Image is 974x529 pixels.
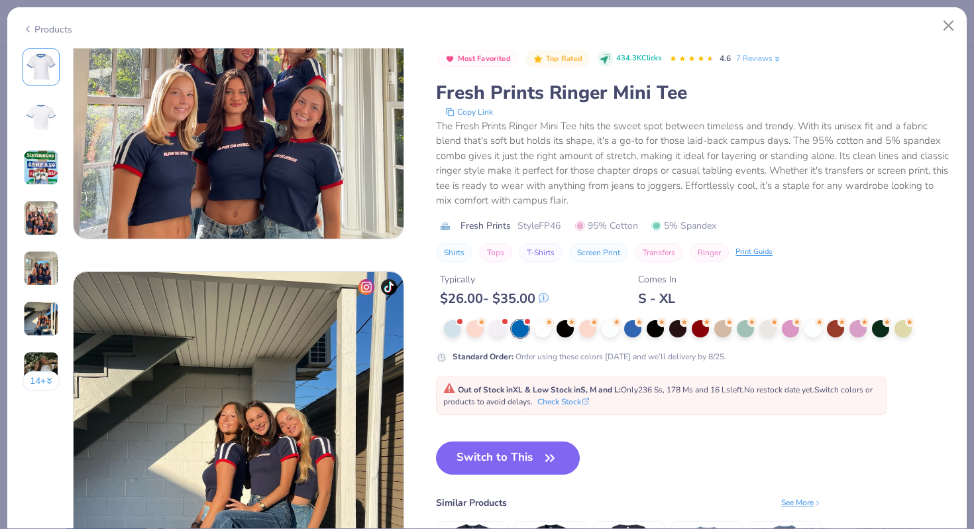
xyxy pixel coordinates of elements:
[358,279,374,295] img: insta-icon.png
[479,243,512,262] button: Tops
[445,54,455,64] img: Most Favorited sort
[635,243,683,262] button: Transfers
[23,200,59,236] img: User generated content
[443,384,873,407] span: Only 236 Ss, 178 Ms and 16 Ls left. Switch colors or products to avoid delays.
[25,51,57,83] img: Front
[525,50,589,68] button: Badge Button
[453,351,514,362] strong: Standard Order :
[936,13,961,38] button: Close
[458,384,525,395] strong: Out of Stock in XL
[440,272,549,286] div: Typically
[781,497,822,508] div: See More
[690,243,729,262] button: Ringer
[458,55,511,62] span: Most Favorited
[519,243,563,262] button: T-Shirts
[517,219,561,233] span: Style FP46
[441,105,497,119] button: copy to clipboard
[453,351,726,363] div: Order using these colors [DATE] and we’ll delivery by 8/25.
[436,80,951,105] div: Fresh Prints Ringer Mini Tee
[744,384,814,395] span: No restock date yet.
[537,396,589,408] button: Check Stock
[460,219,511,233] span: Fresh Prints
[23,251,59,286] img: User generated content
[23,301,59,337] img: User generated content
[720,53,731,64] span: 4.6
[23,371,60,391] button: 14+
[25,101,57,133] img: Back
[569,243,628,262] button: Screen Print
[437,50,517,68] button: Badge Button
[23,351,59,387] img: User generated content
[436,441,580,475] button: Switch to This
[436,496,507,510] div: Similar Products
[381,279,397,295] img: tiktok-icon.png
[440,290,549,307] div: $ 26.00 - $ 35.00
[638,290,676,307] div: S - XL
[546,55,583,62] span: Top Rated
[735,247,773,258] div: Print Guide
[575,219,638,233] span: 95% Cotton
[525,384,621,395] strong: & Low Stock in S, M and L :
[669,48,714,70] div: 4.6 Stars
[616,53,661,64] span: 434.3K Clicks
[436,221,454,231] img: brand logo
[436,119,951,208] div: The Fresh Prints Ringer Mini Tee hits the sweet spot between timeless and trendy. With its unisex...
[436,243,472,262] button: Shirts
[736,52,782,64] a: 7 Reviews
[533,54,543,64] img: Top Rated sort
[651,219,716,233] span: 5% Spandex
[638,272,676,286] div: Comes In
[23,150,59,186] img: User generated content
[23,23,72,36] div: Products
